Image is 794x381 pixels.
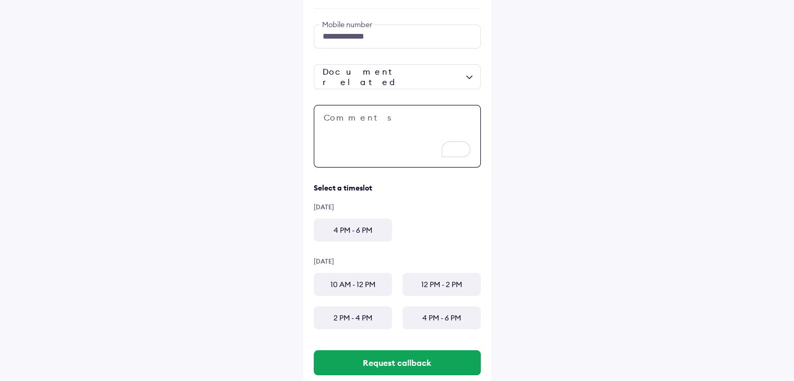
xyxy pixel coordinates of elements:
[314,350,481,375] button: Request callback
[314,183,481,193] div: Select a timeslot
[402,306,481,329] div: 4 PM - 6 PM
[314,257,481,265] div: [DATE]
[314,306,392,329] div: 2 PM - 4 PM
[402,273,481,296] div: 12 PM - 2 PM
[314,219,392,242] div: 4 PM - 6 PM
[314,105,481,168] textarea: To enrich screen reader interactions, please activate Accessibility in Grammarly extension settings
[314,203,481,211] div: [DATE]
[314,273,392,296] div: 10 AM - 12 PM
